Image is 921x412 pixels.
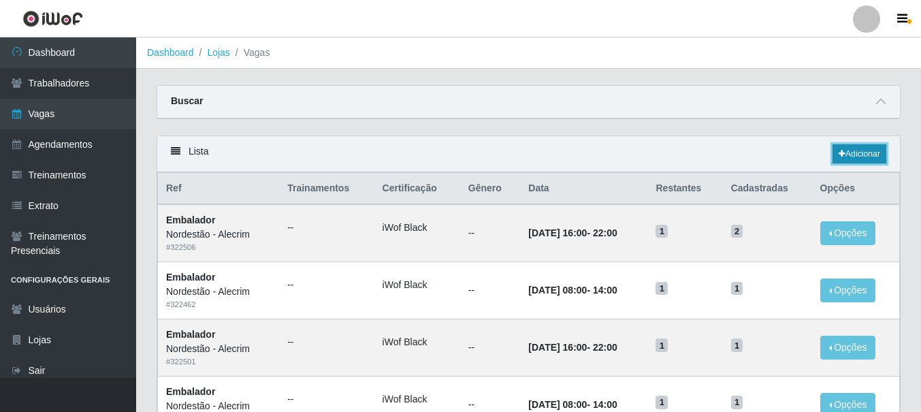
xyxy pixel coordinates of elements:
[528,285,587,296] time: [DATE] 08:00
[820,221,876,245] button: Opções
[833,144,886,163] a: Adicionar
[528,399,587,410] time: [DATE] 08:00
[287,392,366,407] ul: --
[383,221,452,235] li: iWof Black
[287,278,366,292] ul: --
[287,335,366,349] ul: --
[528,227,617,238] strong: -
[731,396,743,409] span: 1
[812,173,900,205] th: Opções
[166,285,271,299] div: Nordestão - Alecrim
[656,396,668,409] span: 1
[158,173,280,205] th: Ref
[656,338,668,352] span: 1
[593,227,617,238] time: 22:00
[460,319,520,376] td: --
[383,278,452,292] li: iWof Black
[460,262,520,319] td: --
[731,338,743,352] span: 1
[171,95,203,106] strong: Buscar
[820,336,876,360] button: Opções
[147,47,194,58] a: Dashboard
[460,173,520,205] th: Gênero
[528,342,617,353] strong: -
[166,215,215,225] strong: Embalador
[731,282,743,296] span: 1
[166,299,271,311] div: # 322462
[528,285,617,296] strong: -
[593,342,617,353] time: 22:00
[820,279,876,302] button: Opções
[230,46,270,60] li: Vagas
[528,342,587,353] time: [DATE] 16:00
[157,136,900,172] div: Lista
[166,342,271,356] div: Nordestão - Alecrim
[647,173,722,205] th: Restantes
[723,173,812,205] th: Cadastradas
[520,173,647,205] th: Data
[528,399,617,410] strong: -
[383,392,452,407] li: iWof Black
[383,335,452,349] li: iWof Black
[460,204,520,262] td: --
[136,37,921,69] nav: breadcrumb
[287,221,366,235] ul: --
[656,225,668,238] span: 1
[166,329,215,340] strong: Embalador
[656,282,668,296] span: 1
[166,227,271,242] div: Nordestão - Alecrim
[166,272,215,283] strong: Embalador
[731,225,743,238] span: 2
[593,399,617,410] time: 14:00
[528,227,587,238] time: [DATE] 16:00
[593,285,617,296] time: 14:00
[166,242,271,253] div: # 322506
[374,173,460,205] th: Certificação
[166,386,215,397] strong: Embalador
[279,173,374,205] th: Trainamentos
[22,10,83,27] img: CoreUI Logo
[166,356,271,368] div: # 322501
[207,47,229,58] a: Lojas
